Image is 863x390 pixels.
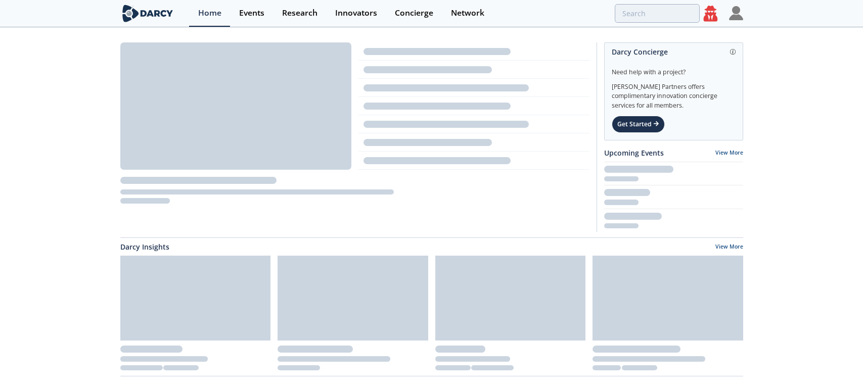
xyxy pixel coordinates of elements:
input: Advanced Search [615,4,700,23]
a: View More [715,149,743,156]
div: Get Started [612,116,665,133]
div: Innovators [335,9,377,17]
a: View More [715,243,743,252]
img: logo-wide.svg [120,5,175,22]
div: Home [198,9,221,17]
div: Need help with a project? [612,61,736,77]
img: Profile [729,6,743,20]
div: Darcy Concierge [612,43,736,61]
div: [PERSON_NAME] Partners offers complimentary innovation concierge services for all members. [612,77,736,110]
a: Upcoming Events [604,148,664,158]
img: information.svg [730,49,736,55]
div: Network [451,9,484,17]
div: Research [282,9,317,17]
div: Concierge [395,9,433,17]
div: Events [239,9,264,17]
a: Darcy Insights [120,241,169,252]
